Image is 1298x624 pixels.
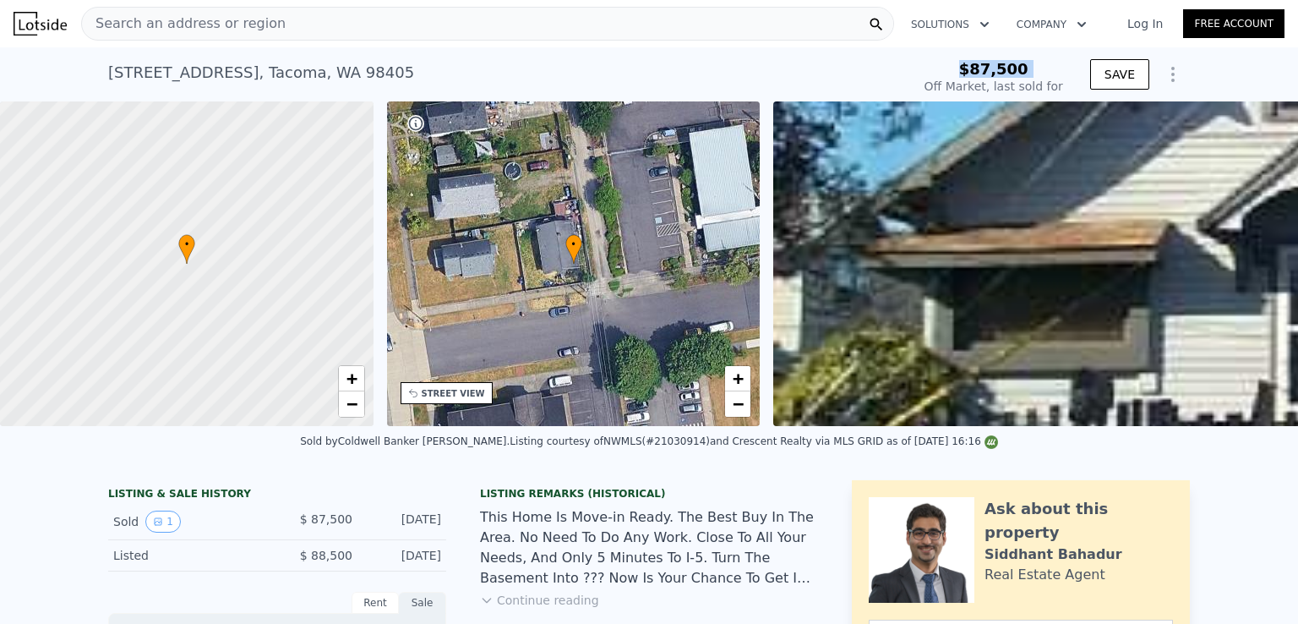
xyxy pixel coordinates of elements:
[366,511,441,533] div: [DATE]
[82,14,286,34] span: Search an address or region
[399,592,446,614] div: Sale
[1003,9,1100,40] button: Company
[1183,9,1284,38] a: Free Account
[733,393,744,414] span: −
[339,391,364,417] a: Zoom out
[984,565,1105,585] div: Real Estate Agent
[366,547,441,564] div: [DATE]
[108,487,446,504] div: LISTING & SALE HISTORY
[346,368,357,389] span: +
[565,237,582,252] span: •
[1107,15,1183,32] a: Log In
[300,512,352,526] span: $ 87,500
[422,387,485,400] div: STREET VIEW
[14,12,67,36] img: Lotside
[1156,57,1190,91] button: Show Options
[108,61,414,85] div: [STREET_ADDRESS] , Tacoma , WA 98405
[178,237,195,252] span: •
[984,545,1122,565] div: Siddhant Bahadur
[510,435,997,447] div: Listing courtesy of NWMLS (#21030914) and Crescent Realty via MLS GRID as of [DATE] 16:16
[984,435,998,449] img: NWMLS Logo
[480,487,818,501] div: Listing Remarks (Historical)
[339,366,364,391] a: Zoom in
[565,234,582,264] div: •
[480,592,599,609] button: Continue reading
[897,9,1003,40] button: Solutions
[178,234,195,264] div: •
[346,393,357,414] span: −
[725,391,750,417] a: Zoom out
[733,368,744,389] span: +
[959,60,1028,78] span: $87,500
[725,366,750,391] a: Zoom in
[113,511,264,533] div: Sold
[924,78,1063,95] div: Off Market, last sold for
[300,435,510,447] div: Sold by Coldwell Banker [PERSON_NAME] .
[145,511,181,533] button: View historical data
[300,549,352,562] span: $ 88,500
[352,592,399,614] div: Rent
[113,547,264,564] div: Listed
[984,497,1173,545] div: Ask about this property
[1090,59,1149,90] button: SAVE
[480,507,818,588] div: This Home Is Move-in Ready. The Best Buy In The Area. No Need To Do Any Work. Close To All Your N...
